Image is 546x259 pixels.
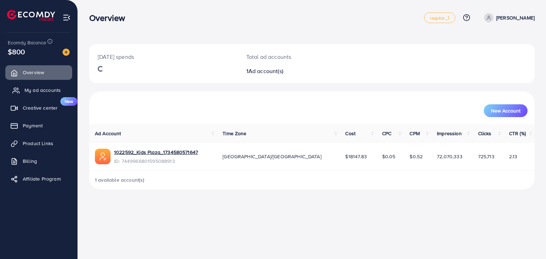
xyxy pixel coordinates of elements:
[95,130,121,137] span: Ad Account
[424,12,455,23] a: regular_1
[23,104,58,111] span: Creative center
[246,53,341,61] p: Total ad accounts
[509,153,518,160] span: 2.13
[5,65,72,79] a: Overview
[248,67,283,75] span: Ad account(s)
[25,87,61,94] span: My ad accounts
[382,153,396,160] span: $0.05
[95,176,145,183] span: 1 available account(s)
[60,97,77,106] span: New
[95,149,111,164] img: ic-ads-acc.e4c84228.svg
[484,104,528,117] button: New Account
[409,130,419,137] span: CPM
[23,140,53,147] span: Product Links
[5,172,72,186] a: Affiliate Program
[409,153,423,160] span: $0.52
[5,136,72,150] a: Product Links
[478,153,494,160] span: 725,713
[345,153,366,160] span: $18147.83
[5,119,72,133] a: Payment
[382,130,391,137] span: CPC
[23,122,43,129] span: Payment
[246,68,341,75] h2: 1
[8,39,46,46] span: Ecomdy Balance
[437,153,462,160] span: 72,070,333
[430,16,449,20] span: regular_1
[509,130,526,137] span: CTR (%)
[23,158,37,165] span: Billing
[437,130,462,137] span: Impression
[63,13,71,22] img: menu
[223,153,321,160] span: [GEOGRAPHIC_DATA]/[GEOGRAPHIC_DATA]
[114,149,198,156] a: 1022592_Kids Plaza_1734580571647
[223,130,246,137] span: Time Zone
[345,130,355,137] span: Cost
[63,49,70,56] img: image
[5,154,72,168] a: Billing
[7,10,55,21] img: logo
[5,101,72,115] a: Creative centerNew
[481,13,535,22] a: [PERSON_NAME]
[23,69,44,76] span: Overview
[89,13,131,23] h3: Overview
[23,175,61,182] span: Affiliate Program
[478,130,492,137] span: Clicks
[491,108,520,113] span: New Account
[8,46,25,57] span: $800
[114,158,198,165] span: ID: 7449966801595088913
[5,83,72,97] a: My ad accounts
[496,13,535,22] p: [PERSON_NAME]
[98,53,229,61] p: [DATE] spends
